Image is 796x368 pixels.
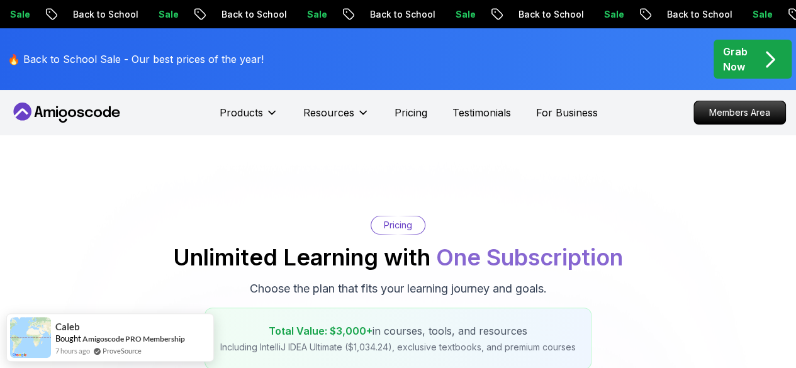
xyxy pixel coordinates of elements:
h2: Unlimited Learning with [173,245,623,270]
button: Resources [303,105,369,130]
a: ProveSource [103,345,142,356]
span: One Subscription [436,243,623,271]
p: Back to School [707,8,793,21]
button: Products [220,105,278,130]
p: Products [220,105,263,120]
p: 🔥 Back to School Sale - Our best prices of the year! [8,52,264,67]
p: Back to School [559,8,644,21]
p: Members Area [694,101,785,124]
p: Resources [303,105,354,120]
a: Members Area [693,101,786,125]
a: Pricing [395,105,427,120]
p: Back to School [113,8,199,21]
a: Testimonials [452,105,511,120]
p: Sale [644,8,685,21]
a: Amigoscode PRO Membership [82,333,185,344]
a: For Business [536,105,598,120]
p: Choose the plan that fits your learning journey and goals. [250,280,547,298]
p: Grab Now [723,44,748,74]
span: 7 hours ago [55,345,90,356]
img: provesource social proof notification image [10,317,51,358]
p: Sale [347,8,388,21]
p: Including IntelliJ IDEA Ultimate ($1,034.24), exclusive textbooks, and premium courses [220,341,576,354]
span: Caleb [55,321,80,332]
p: Back to School [410,8,496,21]
span: Total Value: $3,000+ [269,325,373,337]
span: Bought [55,333,81,343]
p: in courses, tools, and resources [220,323,576,338]
p: Sale [496,8,536,21]
p: Sale [50,8,91,21]
p: Pricing [384,219,412,231]
p: Back to School [262,8,347,21]
p: Sale [199,8,239,21]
